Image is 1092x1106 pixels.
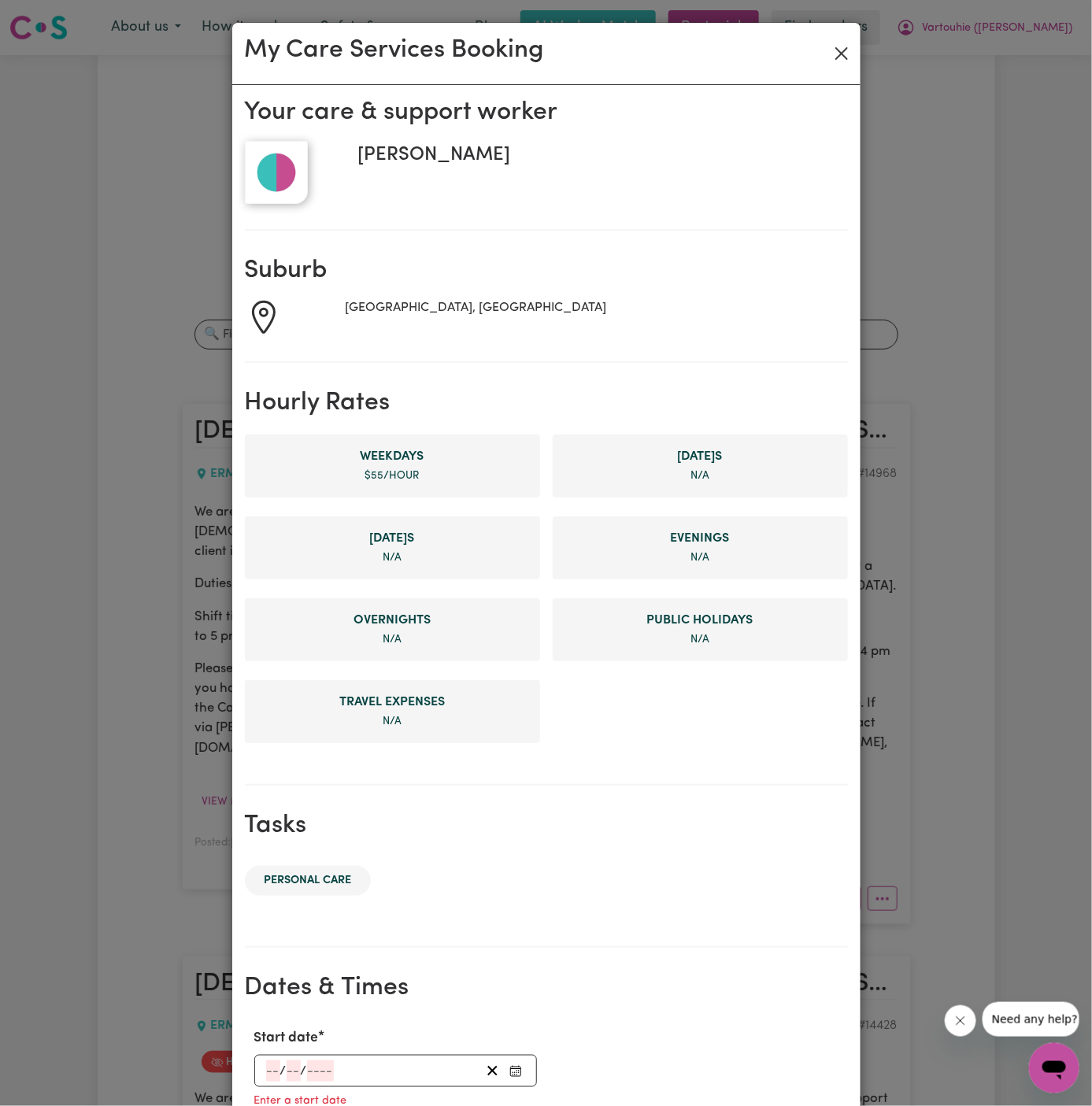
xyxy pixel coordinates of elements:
[565,447,835,466] span: Saturday rate
[257,611,527,630] span: Overnight rate
[280,1064,287,1078] span: /
[829,41,854,66] button: Close
[266,1060,280,1082] input: --
[245,98,848,128] h2: Your care & support worker
[383,716,402,727] span: not specified
[254,1028,319,1049] label: Start date
[245,141,308,204] img: default_profile_pic.99ad5853.jpg
[983,1002,1079,1037] iframe: Message from company
[945,1005,976,1037] iframe: Close message
[690,553,709,563] span: not specified
[1029,1043,1079,1093] iframe: Button to launch messaging window
[257,447,527,466] span: Weekday rate
[257,529,527,548] span: Sunday rate
[245,35,545,65] h2: My Care Services Booking
[565,611,835,630] span: Public Holiday rate
[245,811,848,841] h2: Tasks
[287,1060,301,1082] input: --
[245,388,848,418] h2: Hourly Rates
[257,693,527,712] span: Travel Expense rate
[383,553,402,563] span: not specified
[690,634,709,645] span: not specified
[345,301,606,314] span: [GEOGRAPHIC_DATA], [GEOGRAPHIC_DATA]
[301,1064,307,1078] span: /
[245,256,848,286] h2: Suburb
[245,973,848,1003] h2: Dates & Times
[565,529,835,548] span: Evening rate
[480,1060,505,1082] button: Clear Start date
[245,866,371,896] li: Personal care
[365,471,420,481] span: $ 55 /hour
[383,634,402,645] span: not specified
[505,1060,527,1082] button: Enter Start date
[307,1060,334,1082] input: ----
[345,141,510,169] span: [PERSON_NAME]
[690,471,709,481] span: not specified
